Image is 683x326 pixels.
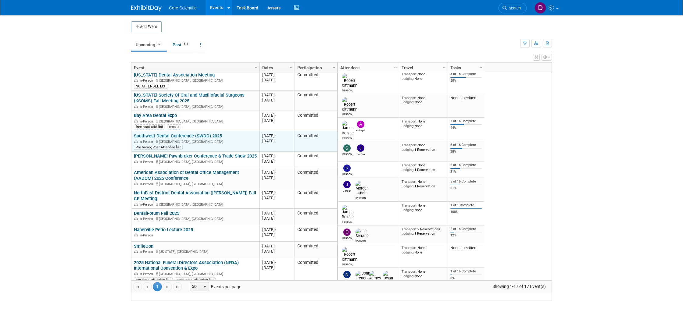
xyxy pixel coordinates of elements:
[134,216,257,221] div: [GEOGRAPHIC_DATA], [GEOGRAPHIC_DATA]
[402,76,414,81] span: Lodging:
[402,72,445,81] div: None None
[402,147,414,152] span: Lodging:
[134,160,138,163] img: In-Person Event
[442,65,447,70] span: Column Settings
[275,133,276,138] span: -
[134,78,257,83] div: [GEOGRAPHIC_DATA], [GEOGRAPHIC_DATA]
[275,260,276,265] span: -
[450,62,480,73] a: Tasks
[402,143,445,152] div: None 1 Reservation
[331,65,336,70] span: Column Settings
[134,124,165,129] div: free post attd list
[450,163,482,167] div: 5 of 16 Complete
[134,182,138,185] img: In-Person Event
[450,276,482,280] div: 6%
[134,119,138,122] img: In-Person Event
[275,170,276,175] span: -
[134,113,177,118] a: Bay Area Dental Expo
[134,249,257,254] div: [US_STATE], [GEOGRAPHIC_DATA]
[450,119,482,123] div: 7 of 16 Complete
[139,182,155,186] span: In-Person
[402,168,414,172] span: Lodging:
[357,144,364,152] img: Jordan McCullough
[156,42,162,46] span: 17
[165,285,170,289] span: Go to the next page
[295,91,337,111] td: Committed
[262,175,292,180] div: [DATE]
[402,231,414,236] span: Lodging:
[167,124,181,129] div: emails
[450,143,482,147] div: 6 of 16 Complete
[450,79,482,83] div: 50%
[499,3,527,13] a: Search
[134,243,153,249] a: SmileCon
[134,260,239,271] a: 2025 National Funeral Directors Association (NFDA) International Convention & Expo
[168,39,195,51] a: Past411
[402,227,417,231] span: Transport:
[134,217,138,220] img: In-Person Event
[450,126,482,130] div: 44%
[134,145,183,150] div: Pre &amp; Post Attendee list
[402,203,417,207] span: Transport:
[169,5,196,10] span: Core Scientific
[134,62,256,73] a: Event
[450,227,482,231] div: 2 of 16 Complete
[134,105,138,108] img: In-Person Event
[402,179,417,184] span: Transport:
[402,100,414,104] span: Lodging:
[295,168,337,189] td: Committed
[134,104,257,109] div: [GEOGRAPHIC_DATA], [GEOGRAPHIC_DATA]
[134,92,245,104] a: [US_STATE] Society Of Oral and Maxillofacial Surgeons (KSOMS) Fall Meeting 2025
[131,21,162,32] button: Add Event
[139,140,155,144] span: In-Person
[139,233,155,237] span: In-Person
[402,208,414,212] span: Lodging:
[275,154,276,158] span: -
[134,202,257,207] div: [GEOGRAPHIC_DATA], [GEOGRAPHIC_DATA]
[450,233,482,238] div: 12%
[134,79,138,82] img: In-Person Event
[450,203,482,207] div: 1 of 1 Complete
[402,119,445,128] div: None None
[402,163,417,167] span: Transport:
[343,229,351,236] img: Dan Boro
[139,203,155,207] span: In-Person
[262,138,292,144] div: [DATE]
[153,282,162,291] span: 1
[441,62,448,72] a: Column Settings
[402,246,445,254] div: None None
[134,139,257,144] div: [GEOGRAPHIC_DATA], [GEOGRAPHIC_DATA]
[402,143,417,147] span: Transport:
[342,219,352,223] div: James Belshe
[295,242,337,258] td: Committed
[356,229,369,238] img: Julie Serrano
[139,79,155,83] span: In-Person
[134,203,138,206] img: In-Person Event
[131,5,162,11] img: ExhibitDay
[342,236,352,240] div: Dan Boro
[356,128,366,132] div: Abbigail Belshe
[343,144,351,152] img: Sam Robinson
[289,65,294,70] span: Column Settings
[163,282,172,291] a: Go to the next page
[402,250,414,254] span: Lodging:
[369,271,381,285] img: James Belshe
[340,62,395,73] a: Attendees
[131,39,167,51] a: Upcoming17
[275,227,276,232] span: -
[297,62,333,73] a: Participation
[402,124,414,128] span: Lodging:
[262,133,292,138] div: [DATE]
[262,118,292,123] div: [DATE]
[342,278,352,282] div: Nik Koelblinger
[254,65,259,70] span: Column Settings
[262,232,292,237] div: [DATE]
[487,282,552,291] span: Showing 1-17 of 17 Event(s)
[262,62,291,73] a: Dates
[295,70,337,91] td: Committed
[342,88,352,92] div: Robert Dittmann
[402,203,445,212] div: None None
[143,282,152,291] a: Go to the previous page
[402,184,414,188] span: Lodging:
[402,163,445,172] div: None 1 Reservation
